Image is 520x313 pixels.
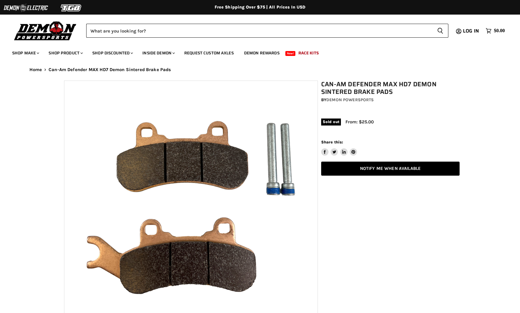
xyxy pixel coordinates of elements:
[12,20,79,41] img: Demon Powersports
[86,24,432,38] input: Search
[285,51,296,56] span: New!
[494,28,505,34] span: $0.00
[321,162,460,176] a: Notify Me When Available
[321,81,460,96] h1: Can-Am Defender MAX HD7 Demon Sintered Brake Pads
[8,47,43,59] a: Shop Make
[49,67,171,72] span: Can-Am Defender MAX HD7 Demon Sintered Brake Pads
[321,140,343,144] span: Share this:
[460,28,483,34] a: Log in
[321,119,341,125] span: Sold out
[483,26,508,35] a: $0.00
[17,67,503,72] nav: Breadcrumbs
[294,47,323,59] a: Race Kits
[44,47,87,59] a: Shop Product
[463,27,479,35] span: Log in
[17,5,503,10] div: Free Shipping Over $75 | All Prices In USD
[3,2,49,14] img: Demon Electric Logo 2
[88,47,137,59] a: Shop Discounted
[321,139,357,156] aside: Share this:
[180,47,238,59] a: Request Custom Axles
[345,119,374,125] span: From: $25.00
[8,44,503,59] ul: Main menu
[49,2,94,14] img: TGB Logo 2
[138,47,178,59] a: Inside Demon
[86,24,448,38] form: Product
[240,47,284,59] a: Demon Rewards
[432,24,448,38] button: Search
[29,67,42,72] a: Home
[321,97,460,103] div: by
[326,97,374,102] a: Demon Powersports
